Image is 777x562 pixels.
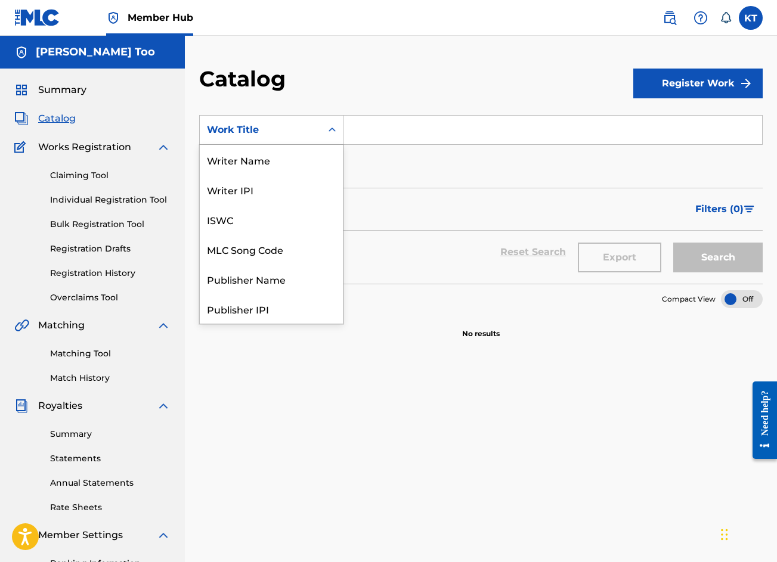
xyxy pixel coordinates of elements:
[207,123,314,137] div: Work Title
[688,194,763,224] button: Filters (0)
[38,111,76,126] span: Catalog
[662,294,716,305] span: Compact View
[199,66,292,92] h2: Catalog
[14,111,76,126] a: CatalogCatalog
[38,399,82,413] span: Royalties
[200,294,343,324] div: Publisher IPI
[199,115,763,284] form: Search Form
[106,11,120,25] img: Top Rightsholder
[200,264,343,294] div: Publisher Name
[721,517,728,552] div: Drag
[50,452,171,465] a: Statements
[744,206,754,213] img: filter
[156,399,171,413] img: expand
[38,140,131,154] span: Works Registration
[50,291,171,304] a: Overclaims Tool
[14,83,29,97] img: Summary
[128,11,193,24] span: Member Hub
[14,318,29,333] img: Matching
[38,83,86,97] span: Summary
[36,45,155,59] h5: Khristy Too
[14,111,29,126] img: Catalog
[739,76,753,91] img: f7272a7cc735f4ea7f67.svg
[50,428,171,440] a: Summary
[38,528,123,542] span: Member Settings
[14,140,30,154] img: Works Registration
[156,528,171,542] img: expand
[462,314,500,339] p: No results
[14,399,29,413] img: Royalties
[50,243,171,255] a: Registration Drafts
[50,372,171,384] a: Match History
[200,234,343,264] div: MLC Song Code
[50,169,171,182] a: Claiming Tool
[14,9,60,26] img: MLC Logo
[633,69,763,98] button: Register Work
[50,347,171,360] a: Matching Tool
[200,204,343,234] div: ISWC
[720,12,732,24] div: Notifications
[658,6,682,30] a: Public Search
[200,145,343,175] div: Writer Name
[744,372,777,468] iframe: Resource Center
[200,175,343,204] div: Writer IPI
[50,267,171,280] a: Registration History
[717,505,777,562] iframe: Chat Widget
[38,318,85,333] span: Matching
[156,318,171,333] img: expand
[50,501,171,514] a: Rate Sheets
[694,11,708,25] img: help
[156,140,171,154] img: expand
[50,194,171,206] a: Individual Registration Tool
[739,6,763,30] div: User Menu
[50,218,171,231] a: Bulk Registration Tool
[14,83,86,97] a: SummarySummary
[689,6,713,30] div: Help
[50,477,171,489] a: Annual Statements
[695,202,744,216] span: Filters ( 0 )
[663,11,677,25] img: search
[14,45,29,60] img: Accounts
